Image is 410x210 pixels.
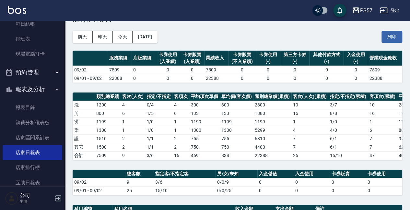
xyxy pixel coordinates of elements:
th: 總客數 [125,170,154,178]
td: 9 [125,178,154,186]
td: 6 [172,109,189,117]
td: 25 [125,186,154,195]
td: 0 [228,66,256,74]
th: 指定客/不指定客 [154,170,216,178]
td: 469 [189,151,220,160]
td: 300 [189,101,220,109]
td: 1300 [189,126,220,134]
td: 1500 [95,143,121,151]
th: 服務業績 [108,51,132,66]
td: 9 [121,151,145,160]
td: 1200 [95,101,121,109]
p: 主管 [20,199,53,204]
th: 卡券販賣 [330,170,366,178]
td: 6 / 1 [328,134,368,143]
th: 客項次 [172,93,189,101]
td: 1 / 1 [145,143,172,151]
td: 7 [291,143,328,151]
div: PS57 [360,6,372,15]
td: 0 [257,178,294,186]
td: 0 [280,74,309,82]
th: 業績收入 [204,51,228,66]
td: 0 [294,186,330,195]
td: 1 / 0 [145,117,172,126]
td: 剪 [73,109,95,117]
div: (-) [311,58,342,65]
div: (-) [258,58,278,65]
th: 店販業績 [132,51,156,66]
td: 0 [132,74,156,82]
td: 3/6 [154,178,216,186]
td: 洗 [73,101,95,109]
td: 1199 [189,117,220,126]
button: 預約管理 [3,64,62,81]
td: 0 [180,66,204,74]
img: Logo [8,6,26,14]
table: a dense table [73,51,402,83]
td: 16 [291,109,328,117]
th: 單均價(客次價) [220,93,253,101]
td: 1 / 1 [145,134,172,143]
td: 7509 [368,66,402,74]
td: 750 [220,143,253,151]
td: 1880 [253,109,291,117]
td: 300 [220,101,253,109]
th: 指定/不指定(累積) [328,93,368,101]
a: 每日結帳 [3,17,62,31]
td: 0 [366,178,402,186]
td: 1 [172,117,189,126]
th: 平均項次單價 [189,93,220,101]
td: 09/01 - 09/02 [73,74,108,82]
td: 1 / 5 [145,109,172,117]
div: 卡券販賣 [230,51,254,58]
th: 客項次(累積) [368,93,397,101]
button: 前天 [73,31,93,43]
td: 1 [172,126,189,134]
div: 其他付款方式 [311,51,342,58]
td: 6810 [253,134,291,143]
th: 指定/不指定 [145,93,172,101]
td: 0 [330,178,366,186]
td: 7 [291,134,328,143]
td: 5299 [253,126,291,134]
div: 卡券使用 [258,51,278,58]
td: 755 [189,134,220,143]
td: 0 [366,186,402,195]
th: 類別總業績(累積) [253,93,291,101]
td: 0 [256,66,280,74]
td: 16 [368,109,397,117]
td: 22388 [204,74,228,82]
td: 7 [368,134,397,143]
td: 834 [220,151,253,160]
td: 燙 [73,117,95,126]
td: 3 / 7 [328,101,368,109]
td: 4 / 0 [328,126,368,134]
td: 09/02 [73,66,108,74]
td: 755 [220,134,253,143]
td: 1199 [220,117,253,126]
td: 10 [291,101,328,109]
td: 4 [121,101,145,109]
div: 第三方卡券 [282,51,308,58]
th: 客次(人次) [121,93,145,101]
div: (-) [345,58,366,65]
th: 入金儲值 [257,170,294,178]
td: 16 [172,151,189,160]
td: 0 [309,74,344,82]
div: (入業績) [158,58,178,65]
td: 0 / 4 [145,101,172,109]
td: 0/0/25 [216,186,257,195]
button: 昨天 [93,31,113,43]
td: 22388 [108,74,132,82]
div: 卡券販賣 [182,51,202,58]
a: 互助日報表 [3,175,62,190]
td: 2 [172,143,189,151]
td: 750 [189,143,220,151]
a: 店家區間累計表 [3,130,62,145]
th: 卡券使用 [366,170,402,178]
td: 09/01 - 09/02 [73,186,125,195]
a: 消費分析儀表板 [3,115,62,130]
td: 0 [156,66,180,74]
th: 客次(人次)(累積) [291,93,328,101]
td: 2800 [253,101,291,109]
